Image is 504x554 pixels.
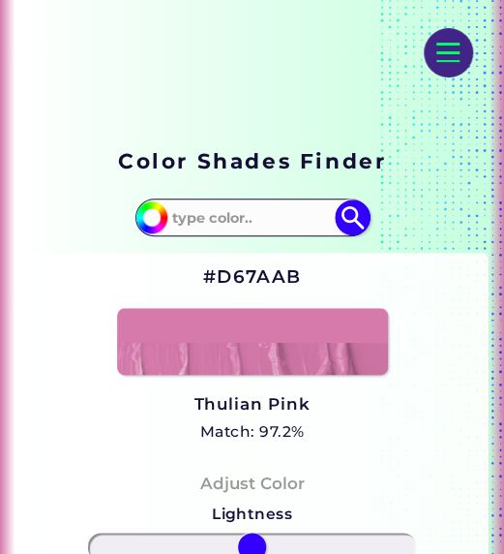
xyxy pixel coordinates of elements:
[165,201,340,233] input: type color..
[200,470,305,498] h4: Adjust Color
[193,390,310,446] a: Thulian Pink Match: 97.2%
[118,146,386,175] h1: Color Shades Finder
[212,505,292,523] strong: Lightness
[193,419,310,445] h5: Match: 97.2%
[335,200,371,235] img: icon search
[203,264,301,290] h2: #D67AAB
[117,308,388,375] img: paint_stamp_2_half.png
[193,393,310,416] h3: Thulian Pink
